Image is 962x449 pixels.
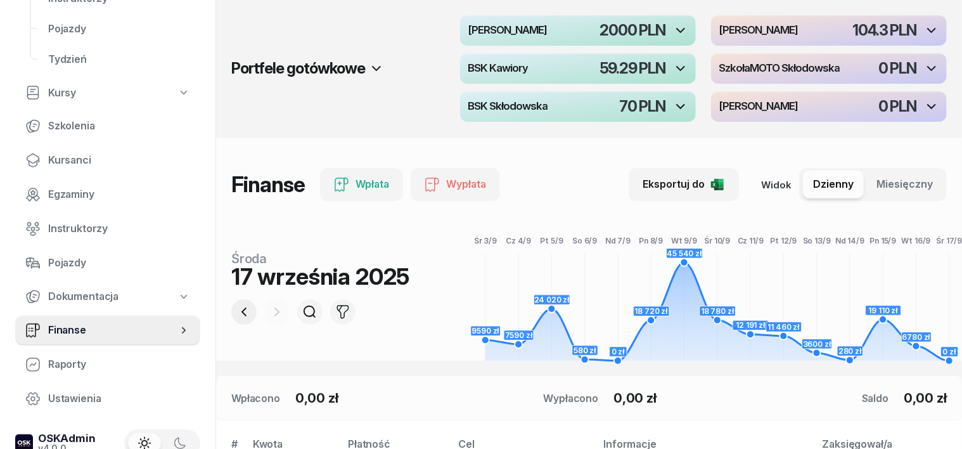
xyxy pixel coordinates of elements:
a: Szkolenia [15,111,200,141]
h4: [PERSON_NAME] [719,25,798,36]
span: Ustawienia [48,391,190,407]
a: Finanse [15,315,200,346]
button: [PERSON_NAME]2000 PLN [460,15,696,46]
h4: BSK Skłodowska [468,101,548,112]
tspan: Cz 11/9 [738,236,764,245]
div: 0 PLN [878,61,916,76]
tspan: Pt 5/9 [541,236,563,245]
tspan: Nd 14/9 [835,236,864,245]
tspan: Pn 8/9 [639,236,664,245]
span: Finanse [48,322,177,339]
a: Kursy [15,79,200,108]
button: Wpłata [320,168,403,201]
button: SzkołaMOTO Skłodowska0 PLN [711,53,947,84]
span: Egzaminy [48,186,190,203]
a: Raporty [15,349,200,380]
span: Tydzień [48,51,190,68]
button: [PERSON_NAME]104.3 PLN [711,15,947,46]
tspan: Wt 9/9 [671,236,697,245]
button: BSK Kawiory59.29 PLN [460,53,696,84]
div: Saldo [862,391,888,406]
button: [PERSON_NAME]0 PLN [711,91,947,122]
span: Szkolenia [48,118,190,134]
h4: [PERSON_NAME] [719,101,798,112]
a: Egzaminy [15,179,200,210]
div: Eksportuj do [643,176,725,193]
div: 2000 PLN [600,23,665,38]
tspan: Śr 3/9 [474,235,497,245]
div: Wypłacono [544,391,599,406]
div: 0 PLN [878,99,916,114]
tspan: Pt 12/9 [771,236,797,245]
tspan: So 6/9 [573,236,598,245]
h4: BSK Kawiory [468,63,528,74]
div: Wpłata [334,176,389,193]
a: Pojazdy [38,14,200,44]
div: 59.29 PLN [600,61,665,76]
span: Pojazdy [48,255,190,271]
a: Ustawienia [15,384,200,414]
div: 104.3 PLN [853,23,916,38]
tspan: Pn 15/9 [870,236,897,245]
a: Dokumentacja [15,282,200,311]
span: Kursy [48,85,76,101]
button: BSK Skłodowska70 PLN [460,91,696,122]
button: Eksportuj do [629,168,739,201]
span: Raporty [48,356,190,373]
button: Wypłata [411,168,500,201]
tspan: Cz 4/9 [506,236,531,245]
button: Dzienny [803,171,864,198]
span: Kursanci [48,152,190,169]
h2: Portfele gotówkowe [231,58,365,79]
h1: Finanse [231,173,305,196]
a: Kursanci [15,145,200,176]
h4: SzkołaMOTO Skłodowska [719,63,840,74]
tspan: So 13/9 [803,236,831,245]
span: Dokumentacja [48,289,119,305]
div: środa [231,252,409,265]
h4: [PERSON_NAME] [468,25,547,36]
div: 17 września 2025 [231,265,409,288]
div: Wpłacono [231,391,280,406]
tspan: Śr 10/9 [705,235,731,245]
tspan: Wt 16/9 [902,236,931,245]
a: Tydzień [38,44,200,75]
span: Miesięczny [876,176,933,193]
a: Pojazdy [15,248,200,278]
span: Instruktorzy [48,221,190,237]
tspan: Nd 7/9 [605,236,631,245]
span: Pojazdy [48,21,190,37]
a: Instruktorzy [15,214,200,244]
div: OSKAdmin [38,433,96,444]
div: 70 PLN [619,99,665,114]
button: Miesięczny [866,171,943,198]
span: Dzienny [813,176,854,193]
div: Wypłata [425,176,486,193]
